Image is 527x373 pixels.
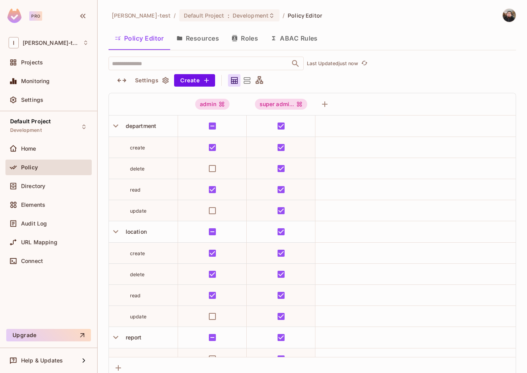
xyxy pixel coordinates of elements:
[10,118,51,124] span: Default Project
[184,12,224,19] span: Default Project
[130,293,141,298] span: read
[503,9,516,22] img: Ignacio Suarez
[21,183,45,189] span: Directory
[130,314,146,320] span: update
[130,356,150,362] span: Approve
[225,28,264,48] button: Roles
[109,28,170,48] button: Policy Editor
[21,220,47,227] span: Audit Log
[29,11,42,21] div: Pro
[21,202,45,208] span: Elements
[130,145,145,151] span: create
[112,12,171,19] span: the active workspace
[174,12,176,19] li: /
[288,12,322,19] span: Policy Editor
[195,99,230,110] div: admin
[21,239,57,245] span: URL Mapping
[264,28,324,48] button: ABAC Rules
[21,97,43,103] span: Settings
[130,208,146,214] span: update
[290,58,301,69] button: Open
[10,127,42,133] span: Development
[360,59,369,68] button: refresh
[130,272,144,277] span: delete
[283,12,285,19] li: /
[307,60,358,67] p: Last Updated just now
[174,74,215,87] button: Create
[6,329,91,341] button: Upgrade
[21,258,43,264] span: Connect
[255,99,308,110] div: super admi...
[123,228,147,235] span: location
[21,164,38,171] span: Policy
[21,59,43,66] span: Projects
[21,78,50,84] span: Monitoring
[255,99,308,110] span: super admin
[132,74,171,87] button: Settings
[9,37,19,48] span: I
[130,250,145,256] span: create
[361,60,368,67] span: refresh
[21,357,63,364] span: Help & Updates
[130,166,144,172] span: delete
[23,40,79,46] span: Workspace: Ignacio-test
[233,12,269,19] span: Development
[123,334,142,341] span: report
[7,9,21,23] img: SReyMgAAAABJRU5ErkJggg==
[358,59,369,68] span: Click to refresh data
[170,28,225,48] button: Resources
[21,146,36,152] span: Home
[130,187,141,193] span: read
[227,12,230,19] span: :
[123,123,157,129] span: department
